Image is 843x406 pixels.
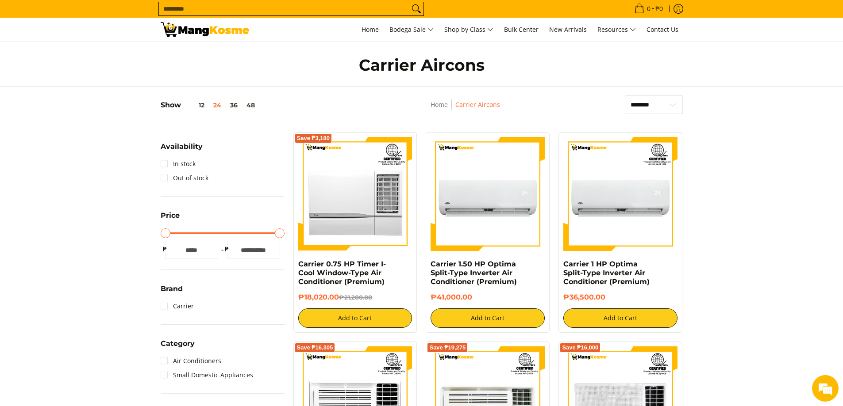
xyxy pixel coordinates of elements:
a: Carrier Aircons [455,100,500,109]
a: Small Domestic Appliances [161,368,253,382]
span: Save ₱16,000 [562,345,598,350]
span: Bulk Center [504,25,539,34]
img: Carrier 1 HP Optima Split-Type Inverter Air Conditioner (Premium) [563,137,677,251]
span: Category [161,340,195,347]
img: Carrier 1.50 HP Optima Split-Type Inverter Air Conditioner (Premium) [431,137,545,251]
a: New Arrivals [545,18,591,42]
a: Carrier 1 HP Optima Split-Type Inverter Air Conditioner (Premium) [563,260,650,286]
a: Contact Us [642,18,683,42]
nav: Breadcrumbs [372,99,558,119]
a: Resources [593,18,640,42]
h6: ₱41,000.00 [431,293,545,302]
img: Carrier 0.75 HP Timer I-Cool Window-Type Air Conditioner (Premium) [298,137,412,251]
h6: ₱36,500.00 [563,293,677,302]
button: 24 [209,102,226,109]
a: Out of stock [161,171,208,185]
button: Add to Cart [431,308,545,328]
button: Add to Cart [298,308,412,328]
a: Shop by Class [440,18,498,42]
span: Resources [597,24,636,35]
span: Availability [161,143,203,150]
span: Contact Us [647,25,678,34]
button: Search [409,2,423,15]
button: 48 [242,102,259,109]
h5: Show [161,101,259,110]
span: • [632,4,666,14]
a: Bulk Center [500,18,543,42]
a: Air Conditioners [161,354,221,368]
nav: Main Menu [258,18,683,42]
img: Carrier Aircons: Shop at Mang Kosme - Official Carrier Outlet | Page 2 [161,22,249,37]
span: Save ₱16,305 [297,345,333,350]
span: Bodega Sale [389,24,434,35]
span: Brand [161,285,183,292]
button: 12 [181,102,209,109]
del: ₱21,200.00 [339,294,372,301]
span: Price [161,212,180,219]
summary: Open [161,340,195,354]
span: Shop by Class [444,24,493,35]
h6: ₱18,020.00 [298,293,412,302]
span: ₱ [161,245,169,254]
span: ₱ [223,245,231,254]
a: Bodega Sale [385,18,438,42]
span: ₱0 [654,6,664,12]
summary: Open [161,143,203,157]
a: In stock [161,157,196,171]
span: Home [362,25,379,34]
span: 0 [646,6,652,12]
summary: Open [161,285,183,299]
button: Add to Cart [563,308,677,328]
span: Save ₱3,180 [297,136,330,141]
a: Carrier [161,299,194,313]
h1: Carrier Aircons [249,55,594,75]
button: 36 [226,102,242,109]
a: Carrier 1.50 HP Optima Split-Type Inverter Air Conditioner (Premium) [431,260,517,286]
span: Save ₱19,275 [429,345,466,350]
summary: Open [161,212,180,226]
a: Home [357,18,383,42]
a: Carrier 0.75 HP Timer I-Cool Window-Type Air Conditioner (Premium) [298,260,386,286]
a: Home [431,100,448,109]
span: New Arrivals [549,25,587,34]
